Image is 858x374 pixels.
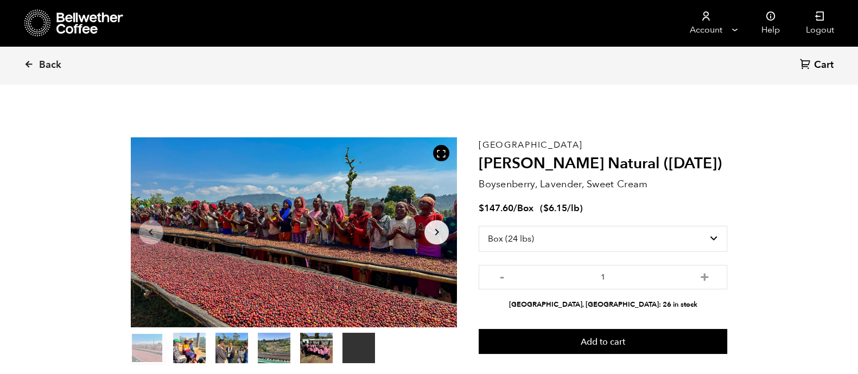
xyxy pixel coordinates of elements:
[479,202,513,214] bdi: 147.60
[479,329,727,354] button: Add to cart
[342,333,375,363] video: Your browser does not support the video tag.
[479,202,484,214] span: $
[800,58,836,73] a: Cart
[479,155,727,173] h2: [PERSON_NAME] Natural ([DATE])
[540,202,583,214] span: ( )
[39,59,61,72] span: Back
[517,202,533,214] span: Box
[543,202,567,214] bdi: 6.15
[697,270,711,281] button: +
[814,59,834,72] span: Cart
[479,177,727,192] p: Boysenberry, Lavender, Sweet Cream
[479,300,727,310] li: [GEOGRAPHIC_DATA], [GEOGRAPHIC_DATA]: 26 in stock
[543,202,549,214] span: $
[495,270,509,281] button: -
[567,202,580,214] span: /lb
[513,202,517,214] span: /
